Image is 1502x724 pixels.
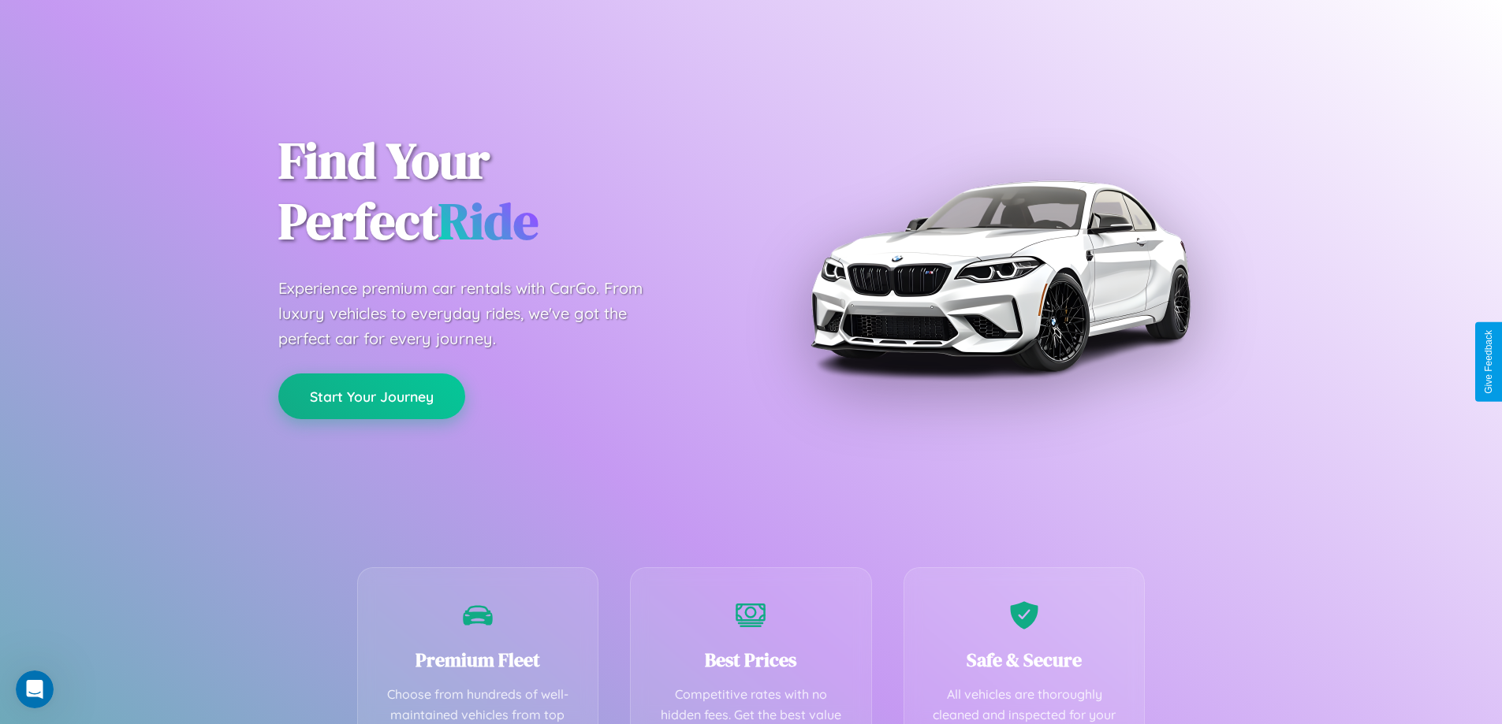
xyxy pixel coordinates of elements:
h3: Safe & Secure [928,647,1121,673]
iframe: Intercom live chat [16,670,54,708]
h3: Premium Fleet [382,647,575,673]
p: Experience premium car rentals with CarGo. From luxury vehicles to everyday rides, we've got the ... [278,276,673,351]
h3: Best Prices [654,647,848,673]
img: Premium BMW car rental vehicle [803,79,1197,473]
div: Give Feedback [1483,330,1494,394]
h1: Find Your Perfect [278,131,728,252]
button: Start Your Journey [278,373,465,419]
span: Ride [438,187,539,255]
